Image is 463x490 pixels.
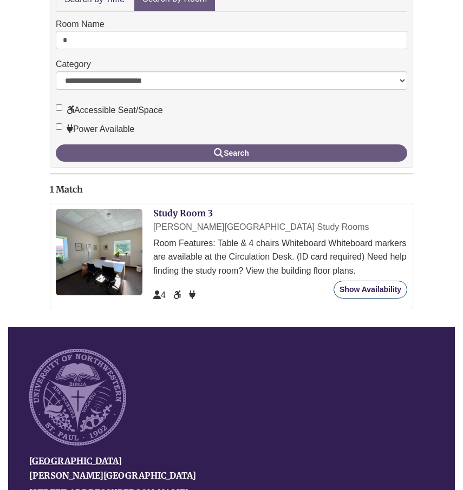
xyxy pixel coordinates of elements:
label: Category [56,57,91,71]
img: UNW seal [29,349,126,446]
span: The capacity of this space [153,290,166,300]
img: Study Room 3 [56,209,142,295]
a: Show Availability [334,281,407,299]
label: Room Name [56,17,105,31]
label: Power Available [56,122,135,136]
a: Study Room 3 [153,208,213,218]
input: Accessible Seat/Space [56,104,62,111]
a: [GEOGRAPHIC_DATA] [29,455,122,466]
span: Accessible Seat/Space [173,290,183,300]
div: [PERSON_NAME][GEOGRAPHIC_DATA] Study Rooms [153,220,407,234]
label: Accessible Seat/Space [56,103,163,117]
button: Search [56,144,407,162]
span: Power Available [189,290,195,300]
h2: 1 Match [50,185,413,195]
h4: [PERSON_NAME][GEOGRAPHIC_DATA] [29,471,418,481]
input: Power Available [56,123,62,130]
div: Room Features: Table & 4 chairs Whiteboard Whiteboard markers are available at the Circulation De... [153,236,407,278]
